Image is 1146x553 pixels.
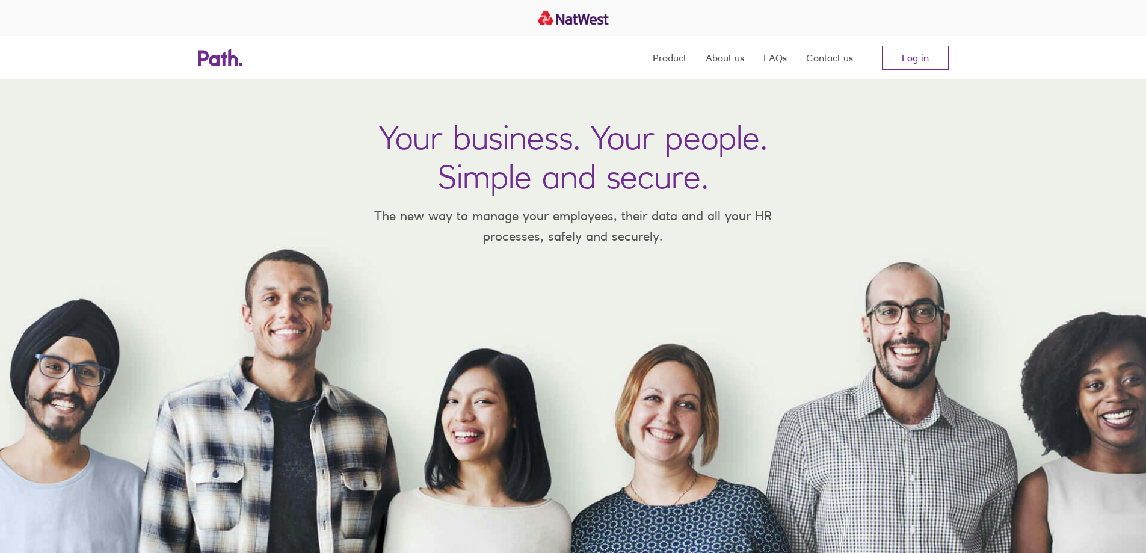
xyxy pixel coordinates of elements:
h1: Your business. Your people. Simple and secure. [379,118,768,196]
a: FAQs [763,36,787,79]
a: Product [653,36,686,79]
a: Contact us [806,36,853,79]
a: Log in [882,46,949,70]
a: About us [706,36,744,79]
p: The new way to manage your employees, their data and all your HR processes, safely and securely. [357,206,790,246]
